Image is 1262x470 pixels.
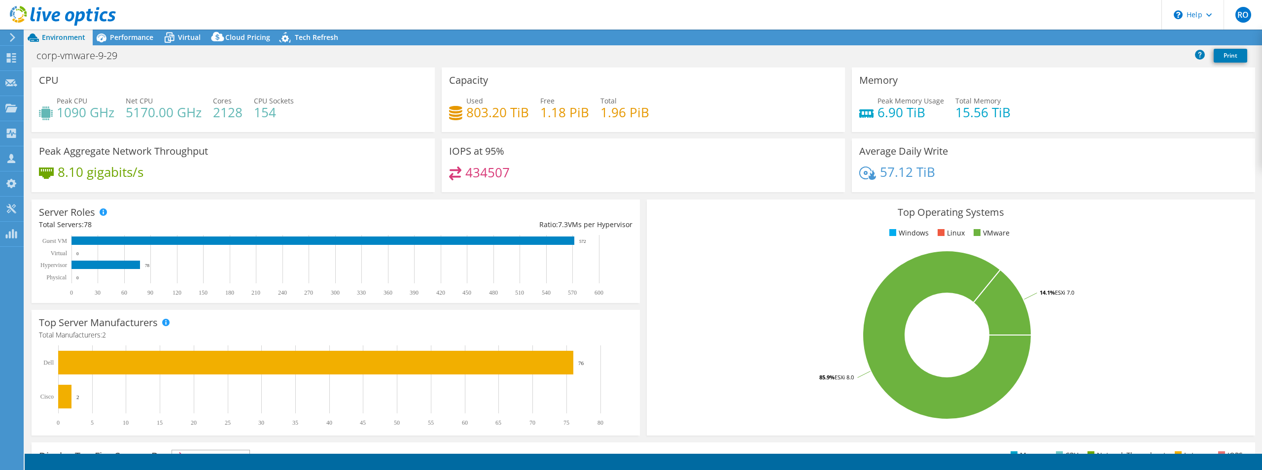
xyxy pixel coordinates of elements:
text: 90 [147,289,153,296]
h3: Capacity [449,75,488,86]
text: 510 [515,289,524,296]
text: 35 [292,419,298,426]
h4: 803.20 TiB [466,107,529,118]
span: Used [466,96,483,105]
h3: IOPS at 95% [449,146,504,157]
text: Cisco [40,393,54,400]
a: Print [1214,49,1247,63]
text: 150 [199,289,208,296]
span: 2 [102,330,106,339]
text: Virtual [51,250,68,257]
text: 75 [563,419,569,426]
h4: Total Manufacturers: [39,330,632,340]
text: 0 [76,275,79,280]
h3: Peak Aggregate Network Throughput [39,146,208,157]
li: Network Throughput [1085,450,1166,461]
text: 45 [360,419,366,426]
text: 80 [597,419,603,426]
text: Dell [43,359,54,366]
span: Peak Memory Usage [877,96,944,105]
h4: 1090 GHz [57,107,114,118]
text: 10 [123,419,129,426]
h4: 57.12 TiB [880,167,935,177]
h4: 2128 [213,107,243,118]
span: Cloud Pricing [225,33,270,42]
span: Tech Refresh [295,33,338,42]
text: 30 [258,419,264,426]
text: 0 [76,251,79,256]
text: 240 [278,289,287,296]
h4: 434507 [465,167,510,178]
text: Hypervisor [40,262,67,269]
text: 25 [225,419,231,426]
tspan: ESXi 8.0 [835,373,854,381]
text: 360 [384,289,392,296]
text: 65 [495,419,501,426]
span: Cores [213,96,232,105]
h3: Top Server Manufacturers [39,317,158,328]
svg: \n [1174,10,1183,19]
text: 20 [191,419,197,426]
li: VMware [971,228,1010,238]
li: Linux [935,228,965,238]
text: 600 [595,289,603,296]
div: Total Servers: [39,219,336,230]
span: Performance [110,33,153,42]
h4: 5170.00 GHz [126,107,202,118]
li: Latency [1172,450,1209,461]
text: 0 [57,419,60,426]
li: Windows [887,228,929,238]
h3: Memory [859,75,898,86]
text: 540 [542,289,551,296]
text: 300 [331,289,340,296]
text: 15 [157,419,163,426]
text: 450 [462,289,471,296]
tspan: 14.1% [1040,289,1055,296]
text: 40 [326,419,332,426]
text: 210 [251,289,260,296]
li: Memory [1008,450,1047,461]
text: 55 [428,419,434,426]
span: Environment [42,33,85,42]
h4: 1.18 PiB [540,107,589,118]
text: 78 [145,263,150,268]
text: 120 [173,289,181,296]
h3: Server Roles [39,207,95,218]
span: CPU Sockets [254,96,294,105]
text: 270 [304,289,313,296]
text: Physical [46,274,67,281]
h4: 154 [254,107,294,118]
text: 70 [529,419,535,426]
span: Virtual [178,33,201,42]
li: IOPS [1216,450,1243,461]
text: 180 [225,289,234,296]
tspan: ESXi 7.0 [1055,289,1074,296]
text: 60 [121,289,127,296]
text: Guest VM [42,237,67,244]
span: Total [600,96,617,105]
h4: 8.10 gigabits/s [58,167,143,177]
text: 2 [76,394,79,400]
span: IOPS [172,450,249,462]
tspan: 85.9% [819,373,835,381]
h4: 6.90 TiB [877,107,944,118]
span: Peak CPU [57,96,87,105]
text: 420 [436,289,445,296]
h4: 15.56 TiB [955,107,1011,118]
text: 572 [579,239,586,244]
text: 60 [462,419,468,426]
div: Ratio: VMs per Hypervisor [336,219,632,230]
h3: CPU [39,75,59,86]
h4: 1.96 PiB [600,107,649,118]
h3: Average Daily Write [859,146,948,157]
text: 0 [70,289,73,296]
span: 7.3 [558,220,568,229]
text: 50 [394,419,400,426]
text: 570 [568,289,577,296]
h1: corp-vmware-9-29 [32,50,133,61]
text: 76 [578,360,584,366]
text: 330 [357,289,366,296]
span: Free [540,96,555,105]
span: RO [1235,7,1251,23]
span: Net CPU [126,96,153,105]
